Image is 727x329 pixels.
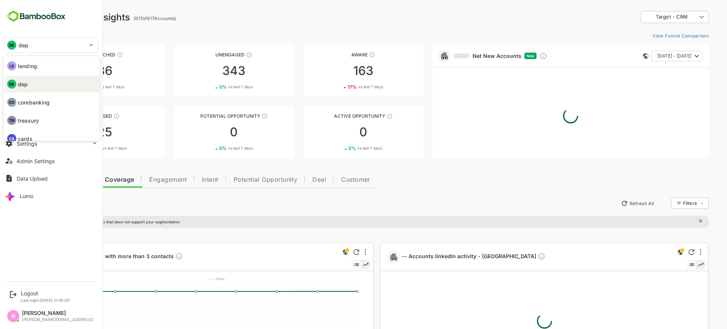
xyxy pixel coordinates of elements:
button: Refresh All [591,197,631,209]
div: Discover new ICP-fit accounts showing engagement — via intent surges, anonymous website visits, L... [513,52,521,60]
div: Description not present [149,253,156,261]
div: 0 [277,126,397,138]
div: LE [7,61,16,70]
p: cards [18,135,33,143]
span: vs last 7 days [331,145,356,151]
div: Description not present [511,253,519,261]
div: These accounts are MQAs and can be passed on to Inside Sales [235,113,241,119]
span: Target - CRM [629,14,661,20]
span: vs last 7 days [73,84,98,90]
a: 455 Accounts with more than 3 contactsDescription not present [40,253,159,261]
span: vs last 7 days [202,145,226,151]
span: vs last 7 days [76,145,100,151]
span: [DATE] - [DATE] [631,51,665,61]
span: Engagement [123,177,160,183]
div: 0 [147,126,267,138]
span: 455 Accounts with more than 3 contacts [40,253,156,261]
div: Target - CRM [619,14,670,20]
div: TR [7,116,16,125]
text: 200 [35,314,41,318]
div: Target - CRM [614,10,682,25]
span: Intent [175,177,192,183]
text: 300 [34,304,41,309]
a: UnreachedThese accounts have not been engaged with for a defined time period8615%vs last 7 days [18,45,138,97]
button: View Funnel Comparison [623,30,682,42]
a: Net New Accounts [427,53,495,59]
div: 86 [18,65,138,77]
span: Customer [315,177,344,183]
p: lending [18,62,37,70]
div: 0 % [193,145,226,151]
div: Active Opportunity [277,113,397,119]
div: 17 % [321,84,356,90]
div: Potential Opportunity [147,113,267,119]
button: [DATE] - [DATE] [625,51,676,61]
a: AwareThese accounts have just entered the buying cycle and need further nurturing16317%vs last 7 ... [277,45,397,97]
a: UnengagedThese accounts have not shown enough engagement and need nurturing3430%vs last 7 days [147,45,267,97]
div: These accounts have open opportunities which might be at any of the Sales Stages [360,113,366,119]
div: Unreached [18,52,138,58]
div: CA [7,134,16,143]
div: These accounts are warm, further nurturing would qualify them to MQAs [87,113,93,119]
p: dep [18,80,28,88]
div: DE [7,80,16,89]
span: Data Quality and Coverage [26,177,108,183]
div: Refresh [327,249,333,255]
div: Refresh [662,249,668,255]
p: There are global insights that does not support your segmentation [33,220,153,224]
span: vs last 7 days [332,84,356,90]
div: This card does not support filter and segments [616,53,622,59]
text: 400 [34,295,41,299]
div: 0 % [193,84,226,90]
div: 163 [277,65,397,77]
div: 343 [147,65,267,77]
div: Unengaged [147,52,267,58]
a: Active OpportunityThese accounts have open opportunities which might be at any of the Sales Stage... [277,106,397,158]
div: 25 [18,126,138,138]
span: Potential Opportunity [207,177,271,183]
ag: ( 617 of 617 Accounts) [107,16,150,21]
div: These accounts have just entered the buying cycle and need further nurturing [343,52,349,58]
span: -- Accounts linkedIn activity - [GEOGRAPHIC_DATA] [375,253,519,261]
div: 1150 % [60,145,100,151]
div: This is a global insight. Segment selection is not applicable for this view [314,248,323,258]
text: ---- Trend [182,277,198,281]
div: Aware [277,52,397,58]
span: New [500,54,508,58]
div: Engaged [18,113,138,119]
a: EngagedThese accounts are warm, further nurturing would qualify them to MQAs251150%vs last 7 days [18,106,138,158]
div: More [338,249,340,255]
div: CO [7,98,16,107]
div: 0 % [322,145,356,151]
span: vs last 7 days [202,84,226,90]
div: These accounts have not been engaged with for a defined time period [90,52,97,58]
p: treasury [18,117,39,125]
span: Deal [286,177,300,183]
text: 100 [35,324,41,328]
div: This is a global insight. Segment selection is not applicable for this view [649,248,658,258]
div: Filters [656,196,682,210]
div: These accounts have not shown enough engagement and need nurturing [220,52,226,58]
div: Dashboard Insights [18,12,103,23]
text: 500 [35,285,41,289]
div: Filters [657,200,670,206]
text: No of accounts [26,299,30,324]
button: New Insights [18,196,73,210]
div: 15 % [63,84,98,90]
a: Potential OpportunityThese accounts are MQAs and can be passed on to Inside Sales00%vs last 7 days [147,106,267,158]
p: corebanking [18,98,50,106]
a: -- Accounts linkedIn activity - [GEOGRAPHIC_DATA]Description not present [375,253,522,261]
div: More [673,249,675,255]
